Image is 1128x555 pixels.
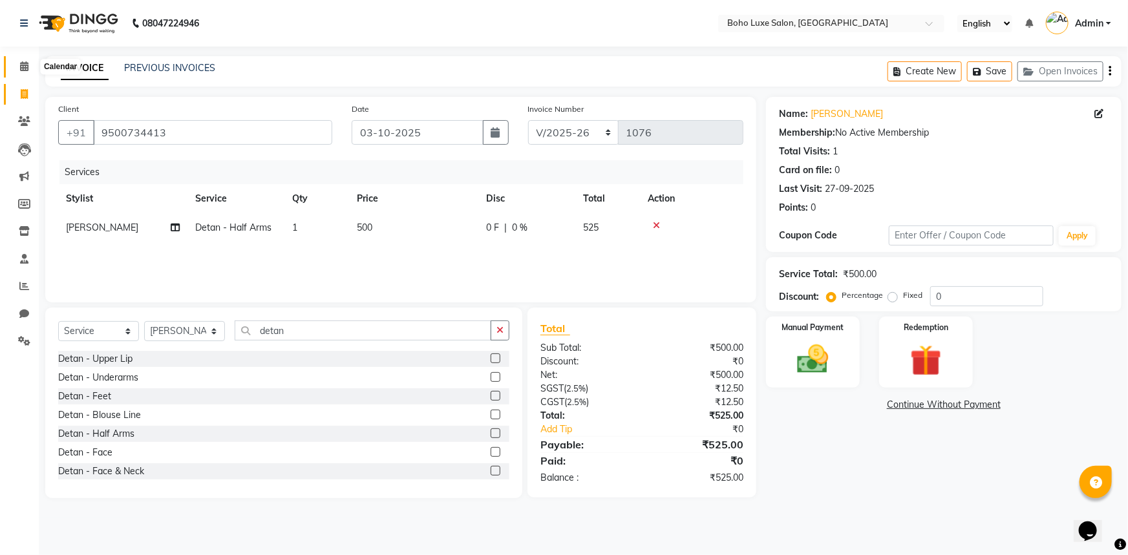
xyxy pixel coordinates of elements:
span: 2.5% [566,383,586,393]
th: Total [575,184,640,213]
div: Balance : [531,471,642,485]
label: Date [352,103,369,115]
div: ₹525.00 [642,437,753,452]
iframe: chat widget [1074,503,1115,542]
div: ₹12.50 [642,395,753,409]
div: Detan - Blouse Line [58,408,141,422]
span: Detan - Half Arms [195,222,271,233]
div: Total Visits: [779,145,830,158]
span: Total [540,322,570,335]
div: Points: [779,201,808,215]
div: ₹12.50 [642,382,753,395]
label: Invoice Number [528,103,584,115]
span: SGST [540,382,564,394]
button: Create New [888,61,962,81]
div: ₹500.00 [642,341,753,355]
label: Client [58,103,79,115]
div: Service Total: [779,267,838,281]
button: +91 [58,120,94,145]
span: | [504,221,507,235]
b: 08047224946 [142,5,199,41]
div: Detan - Face & Neck [58,465,144,478]
div: Net: [531,368,642,382]
div: 1 [833,145,838,158]
span: 0 % [512,221,527,235]
label: Manual Payment [782,322,844,333]
div: ₹525.00 [642,471,753,485]
div: Paid: [531,453,642,468]
div: Sub Total: [531,341,642,355]
button: Open Invoices [1017,61,1103,81]
span: 1 [292,222,297,233]
div: ₹525.00 [642,409,753,423]
div: ( ) [531,395,642,409]
th: Disc [478,184,575,213]
div: ( ) [531,382,642,395]
div: Calendar [41,59,80,75]
th: Action [640,184,743,213]
a: Continue Without Payment [769,398,1119,412]
img: _gift.svg [900,341,952,380]
div: Services [59,160,753,184]
div: ₹0 [642,453,753,468]
img: logo [33,5,122,41]
th: Service [187,184,284,213]
div: Detan - Feet [58,390,111,403]
a: PREVIOUS INVOICES [124,62,215,74]
div: Detan - Upper Lip [58,352,133,366]
input: Search by Name/Mobile/Email/Code [93,120,332,145]
img: Admin [1046,12,1069,34]
div: Card on file: [779,163,832,177]
label: Redemption [904,322,948,333]
div: 0 [811,201,816,215]
div: Detan - Half Arms [58,427,134,441]
a: [PERSON_NAME] [811,107,883,121]
span: 2.5% [567,397,586,407]
img: _cash.svg [787,341,838,377]
div: Detan - Underarms [58,371,138,384]
div: Name: [779,107,808,121]
div: Discount: [531,355,642,368]
span: 500 [357,222,372,233]
div: 0 [835,163,840,177]
th: Stylist [58,184,187,213]
a: Add Tip [531,423,660,436]
div: ₹0 [642,355,753,368]
span: CGST [540,396,564,408]
span: [PERSON_NAME] [66,222,138,233]
button: Save [967,61,1012,81]
div: Discount: [779,290,819,304]
button: Apply [1059,226,1096,246]
label: Fixed [903,289,922,301]
span: 0 F [486,221,499,235]
span: 525 [583,222,599,233]
label: Percentage [842,289,883,301]
div: Total: [531,409,642,423]
div: Coupon Code [779,229,889,242]
div: ₹500.00 [843,267,877,281]
div: 27-09-2025 [825,182,874,196]
th: Price [349,184,478,213]
div: ₹0 [661,423,753,436]
div: Detan - Face [58,446,112,459]
div: Last Visit: [779,182,822,196]
th: Qty [284,184,349,213]
div: ₹500.00 [642,368,753,382]
div: No Active Membership [779,126,1109,140]
div: Payable: [531,437,642,452]
span: Admin [1075,17,1103,30]
input: Enter Offer / Coupon Code [889,225,1054,246]
div: Membership: [779,126,835,140]
input: Search or Scan [235,320,491,340]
